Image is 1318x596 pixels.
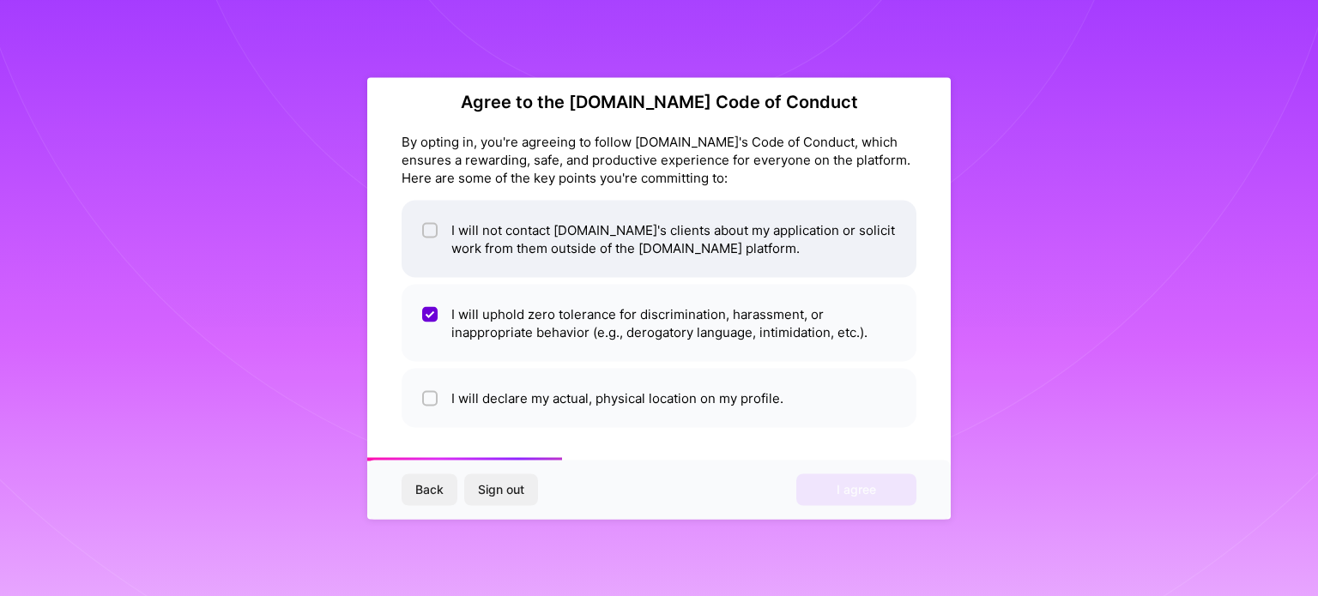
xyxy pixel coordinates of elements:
[478,481,524,498] span: Sign out
[402,132,916,186] div: By opting in, you're agreeing to follow [DOMAIN_NAME]'s Code of Conduct, which ensures a rewardin...
[464,474,538,505] button: Sign out
[402,91,916,111] h2: Agree to the [DOMAIN_NAME] Code of Conduct
[402,200,916,277] li: I will not contact [DOMAIN_NAME]'s clients about my application or solicit work from them outside...
[402,474,457,505] button: Back
[402,368,916,427] li: I will declare my actual, physical location on my profile.
[415,481,444,498] span: Back
[402,284,916,361] li: I will uphold zero tolerance for discrimination, harassment, or inappropriate behavior (e.g., der...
